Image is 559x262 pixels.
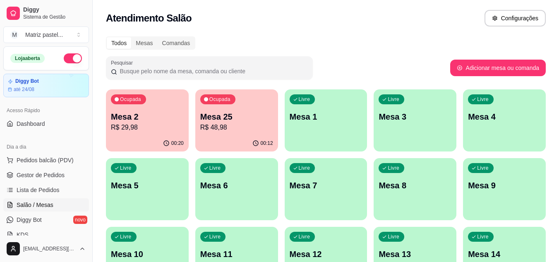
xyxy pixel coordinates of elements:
[3,140,89,154] div: Dia a dia
[10,31,19,39] span: M
[374,89,456,151] button: LivreMesa 3
[388,233,399,240] p: Livre
[450,60,546,76] button: Adicionar mesa ou comanda
[468,180,541,191] p: Mesa 9
[261,140,273,147] p: 00:12
[195,158,278,220] button: LivreMesa 6
[107,37,131,49] div: Todos
[290,180,362,191] p: Mesa 7
[111,248,184,260] p: Mesa 10
[200,111,273,123] p: Mesa 25
[117,67,308,75] input: Pesquisar
[64,53,82,63] button: Alterar Status
[171,140,184,147] p: 00:20
[200,123,273,132] p: R$ 48,98
[3,3,89,23] a: DiggySistema de Gestão
[3,228,89,241] a: KDS
[299,165,310,171] p: Livre
[3,198,89,212] a: Salão / Mesas
[10,54,45,63] div: Loja aberta
[209,233,221,240] p: Livre
[17,186,60,194] span: Lista de Pedidos
[209,165,221,171] p: Livre
[158,37,195,49] div: Comandas
[285,158,367,220] button: LivreMesa 7
[485,10,546,26] button: Configurações
[3,104,89,117] div: Acesso Rápido
[195,89,278,151] button: OcupadaMesa 25R$ 48,9800:12
[3,239,89,259] button: [EMAIL_ADDRESS][DOMAIN_NAME]
[17,201,53,209] span: Salão / Mesas
[3,26,89,43] button: Select a team
[200,180,273,191] p: Mesa 6
[379,111,451,123] p: Mesa 3
[463,89,546,151] button: LivreMesa 4
[299,233,310,240] p: Livre
[209,96,230,103] p: Ocupada
[477,96,489,103] p: Livre
[111,123,184,132] p: R$ 29,98
[477,233,489,240] p: Livre
[379,248,451,260] p: Mesa 13
[290,248,362,260] p: Mesa 12
[17,156,74,164] span: Pedidos balcão (PDV)
[131,37,157,49] div: Mesas
[17,216,42,224] span: Diggy Bot
[3,154,89,167] button: Pedidos balcão (PDV)
[463,158,546,220] button: LivreMesa 9
[468,248,541,260] p: Mesa 14
[299,96,310,103] p: Livre
[379,180,451,191] p: Mesa 8
[111,59,136,66] label: Pesquisar
[388,96,399,103] p: Livre
[15,78,39,84] article: Diggy Bot
[23,245,76,252] span: [EMAIL_ADDRESS][DOMAIN_NAME]
[17,231,29,239] span: KDS
[111,180,184,191] p: Mesa 5
[106,89,189,151] button: OcupadaMesa 2R$ 29,9800:20
[106,12,192,25] h2: Atendimento Salão
[25,31,63,39] div: Matriz pastel ...
[106,158,189,220] button: LivreMesa 5
[477,165,489,171] p: Livre
[3,117,89,130] a: Dashboard
[3,213,89,226] a: Diggy Botnovo
[374,158,456,220] button: LivreMesa 8
[17,120,45,128] span: Dashboard
[120,165,132,171] p: Livre
[290,111,362,123] p: Mesa 1
[120,233,132,240] p: Livre
[285,89,367,151] button: LivreMesa 1
[3,183,89,197] a: Lista de Pedidos
[468,111,541,123] p: Mesa 4
[3,74,89,97] a: Diggy Botaté 24/08
[388,165,399,171] p: Livre
[14,86,34,93] article: até 24/08
[120,96,141,103] p: Ocupada
[3,168,89,182] a: Gestor de Pedidos
[23,14,86,20] span: Sistema de Gestão
[111,111,184,123] p: Mesa 2
[200,248,273,260] p: Mesa 11
[23,6,86,14] span: Diggy
[17,171,65,179] span: Gestor de Pedidos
